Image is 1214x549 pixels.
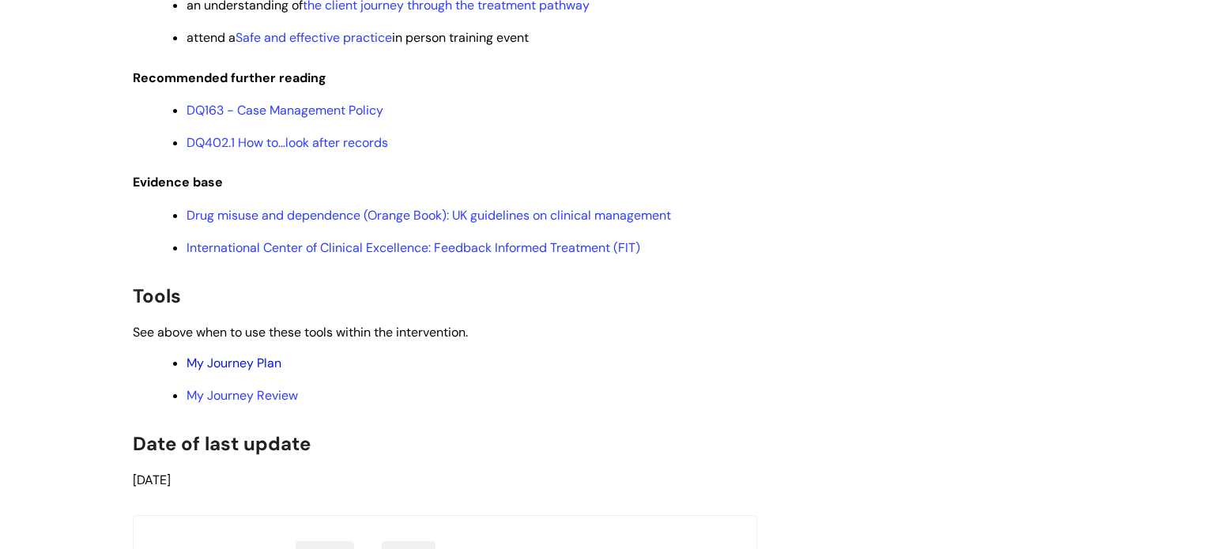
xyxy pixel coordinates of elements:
[133,174,223,190] span: Evidence base
[133,431,311,456] span: Date of last update
[133,324,468,340] span: See above when to use these tools within the intervention.
[187,29,529,46] span: attend a in person training event
[187,102,383,118] a: DQ163 - Case Management Policy
[187,207,671,224] a: Drug misuse and dependence (Orange Book): UK guidelines on clinical management
[187,134,388,151] a: DQ402.1 How to…look after records
[133,284,181,308] span: Tools
[187,387,298,404] a: My Journey Review
[187,239,640,256] a: International Center of Clinical Excellence: Feedback Informed Treatment (FIT)
[187,355,281,371] a: My Journey Plan
[133,70,326,86] span: Recommended further reading
[236,29,392,46] a: Safe and effective practice
[133,472,171,488] span: [DATE]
